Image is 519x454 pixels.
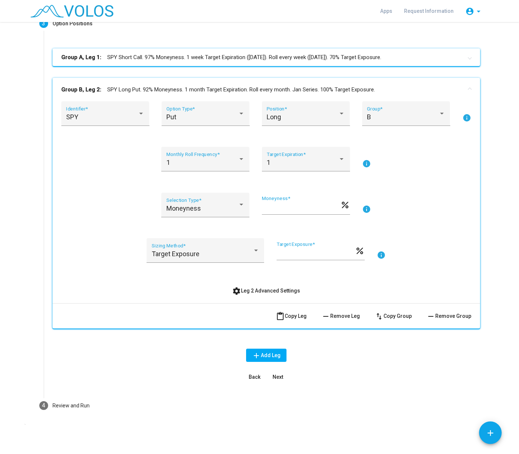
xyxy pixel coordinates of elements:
span: Back [249,374,260,380]
a: Request Information [398,4,459,18]
mat-panel-title: SPY Short Call. 97% Moneyness. 1 week Target Expiration ([DATE]). Roll every week ([DATE]). 70% T... [61,53,462,62]
span: Remove Group [426,313,471,319]
mat-icon: percent [340,200,350,208]
span: 3 [42,20,45,27]
button: Next [266,370,290,384]
button: Remove Leg [316,309,366,323]
mat-panel-title: SPY Long Put. 92% Moneyness. 1 month Target Expiration. Roll every month. Jan Series. 100% Target... [61,86,462,94]
span: Put [166,113,176,121]
mat-icon: info [362,159,371,168]
b: Group B, Leg 2: [61,86,101,94]
span: Next [273,374,283,380]
span: 1 [267,159,270,166]
button: Copy Group [369,309,418,323]
button: Back [243,370,266,384]
span: Copy Leg [276,313,307,319]
span: Long [267,113,281,121]
span: B [367,113,371,121]
mat-icon: info [462,113,471,122]
mat-icon: percent [355,246,365,254]
b: Group A, Leg 1: [61,53,101,62]
mat-icon: settings [232,287,241,295]
a: Apps [374,4,398,18]
span: SPY [66,113,78,121]
mat-icon: info [362,205,371,214]
mat-icon: info [377,251,386,259]
mat-icon: arrow_drop_down [474,7,483,16]
mat-icon: remove [426,312,435,321]
div: Group B, Leg 2:SPY Long Put. 92% Moneyness. 1 month Target Expiration. Roll every month. Jan Seri... [53,101,480,328]
span: Moneyness [166,204,201,212]
button: Add icon [479,421,502,444]
span: Target Exposure [152,250,199,258]
mat-icon: content_paste [276,312,285,321]
mat-expansion-panel-header: Group B, Leg 2:SPY Long Put. 92% Moneyness. 1 month Target Expiration. Roll every month. Jan Seri... [53,78,480,101]
button: Remove Group [421,309,477,323]
mat-icon: add [252,351,261,360]
mat-icon: remove [321,312,330,321]
span: Add Leg [252,352,281,358]
div: Option Positions [53,20,93,28]
mat-icon: account_circle [465,7,474,16]
span: Copy Group [375,313,412,319]
mat-icon: swap_vert [375,312,383,321]
button: Add Leg [246,349,286,362]
mat-expansion-panel-header: Group A, Leg 1:SPY Short Call. 97% Moneyness. 1 week Target Expiration ([DATE]). Roll every week ... [53,48,480,66]
span: 1 [166,159,170,166]
span: 4 [42,402,45,409]
span: Leg 2 Advanced Settings [232,288,300,294]
mat-icon: add [486,428,495,438]
button: Copy Leg [270,309,313,323]
div: Review and Run [53,402,90,410]
button: Leg 2 Advanced Settings [226,284,306,297]
span: Apps [380,8,392,14]
span: Request Information [404,8,454,14]
span: Remove Leg [321,313,360,319]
